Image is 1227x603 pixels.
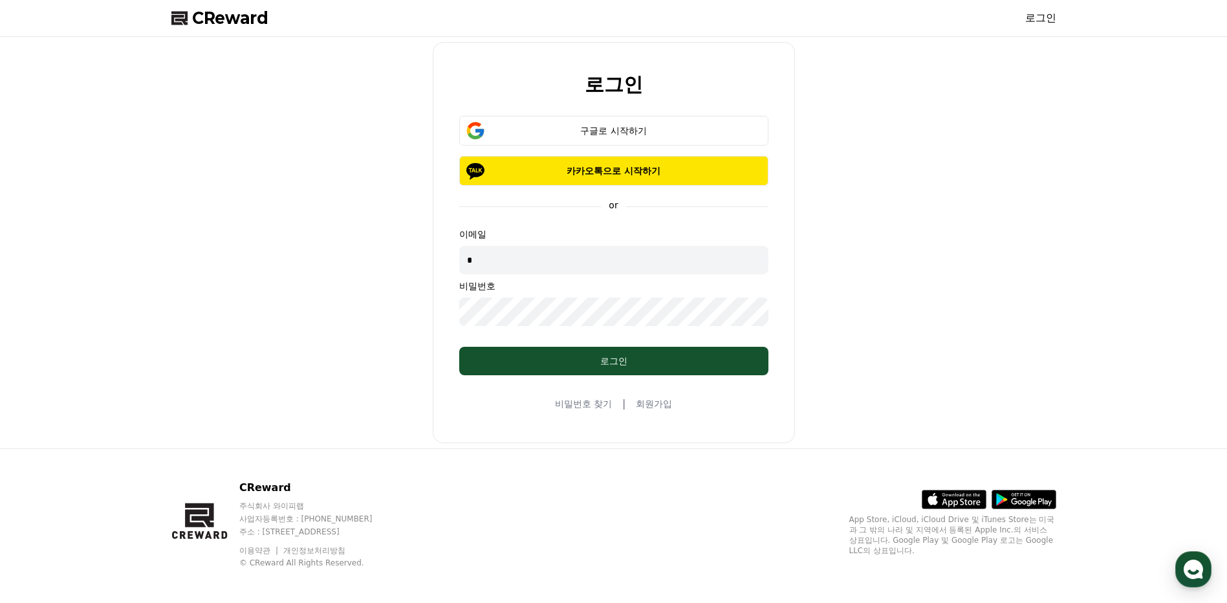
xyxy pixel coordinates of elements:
a: 대화 [85,410,167,443]
p: 사업자등록번호 : [PHONE_NUMBER] [239,514,397,524]
span: 대화 [118,430,134,441]
button: 로그인 [459,347,768,375]
p: 비밀번호 [459,280,768,292]
div: 구글로 시작하기 [478,124,750,137]
a: 홈 [4,410,85,443]
p: App Store, iCloud, iCloud Drive 및 iTunes Store는 미국과 그 밖의 나라 및 지역에서 등록된 Apple Inc.의 서비스 상표입니다. Goo... [849,514,1056,556]
div: 로그인 [485,355,743,367]
p: 카카오톡으로 시작하기 [478,164,750,177]
p: or [601,199,625,212]
a: CReward [171,8,268,28]
p: 주식회사 와이피랩 [239,501,397,511]
button: 구글로 시작하기 [459,116,768,146]
span: 설정 [200,430,215,440]
p: 주소 : [STREET_ADDRESS] [239,527,397,537]
a: 설정 [167,410,248,443]
a: 이용약관 [239,546,280,555]
a: 회원가입 [636,397,672,410]
a: 비밀번호 찾기 [555,397,612,410]
p: CReward [239,480,397,496]
span: | [622,396,625,411]
span: 홈 [41,430,49,440]
a: 개인정보처리방침 [283,546,345,555]
a: 로그인 [1025,10,1056,26]
p: © CReward All Rights Reserved. [239,558,397,568]
span: CReward [192,8,268,28]
button: 카카오톡으로 시작하기 [459,156,768,186]
h2: 로그인 [585,74,643,95]
p: 이메일 [459,228,768,241]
